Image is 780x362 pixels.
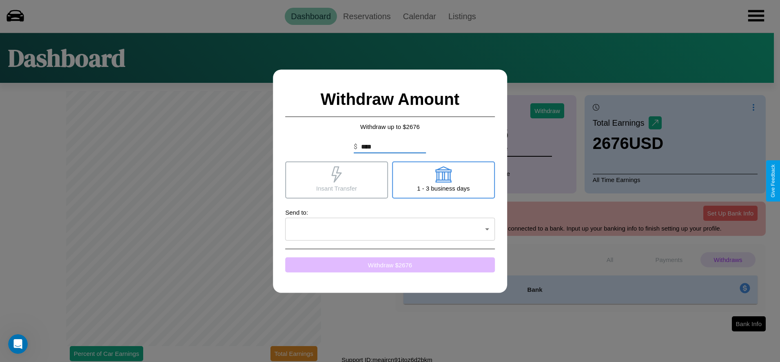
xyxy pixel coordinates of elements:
h2: Withdraw Amount [285,82,495,117]
div: Give Feedback [770,164,776,198]
iframe: Intercom live chat [8,334,28,354]
p: Insant Transfer [316,182,357,193]
p: Send to: [285,207,495,218]
p: Withdraw up to $ 2676 [285,121,495,132]
p: $ [354,142,357,151]
p: 1 - 3 business days [417,182,470,193]
button: Withdraw $2676 [285,257,495,272]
